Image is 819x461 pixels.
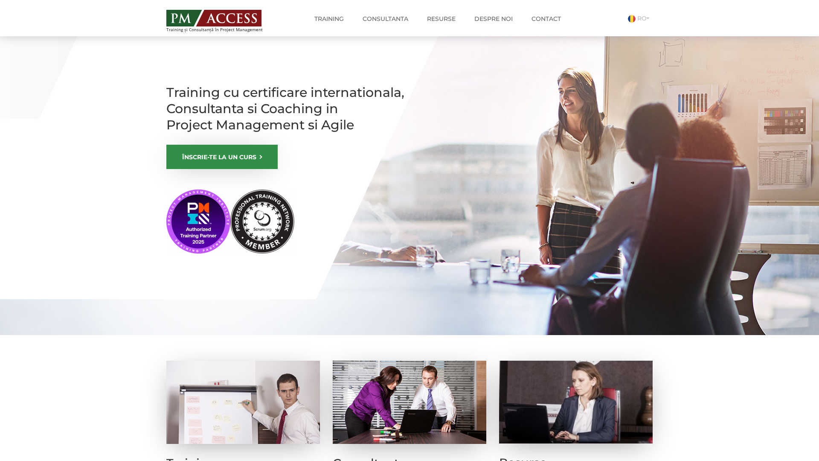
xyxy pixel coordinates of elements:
[333,361,486,444] img: Consultanta
[421,10,462,27] a: Resurse
[499,361,653,443] img: Resurse
[308,10,350,27] a: Training
[525,10,567,27] a: Contact
[468,10,519,27] a: Despre noi
[166,27,279,32] span: Training și Consultanță în Project Management
[356,10,415,27] a: Consultanta
[166,361,320,444] img: Training
[166,190,294,254] img: PMI
[166,10,261,26] img: PM ACCESS - Echipa traineri si consultanti certificati PMP: Narciss Popescu, Mihai Olaru, Monica ...
[166,145,278,169] a: ÎNSCRIE-TE LA UN CURS
[166,7,279,32] a: Training și Consultanță în Project Management
[166,85,405,133] h1: Training cu certificare internationala, Consultanta si Coaching in Project Management si Agile
[628,15,636,23] img: Romana
[628,15,653,22] a: RO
